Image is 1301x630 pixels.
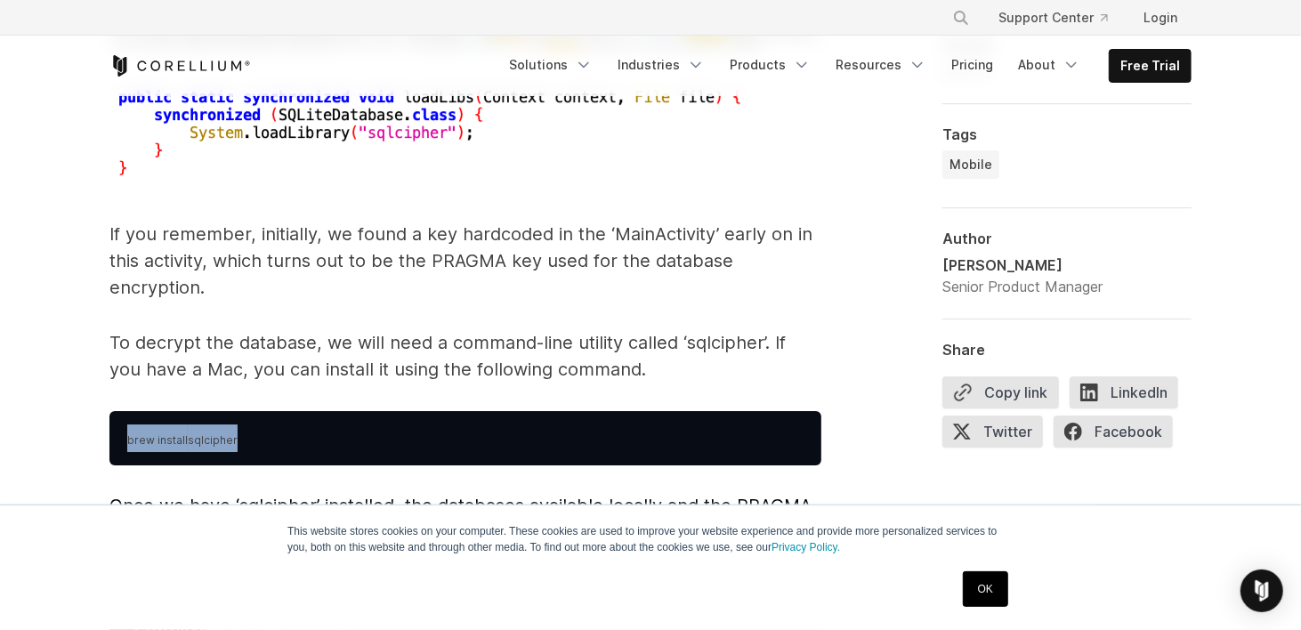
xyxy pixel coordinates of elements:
span: brew install [127,433,188,447]
a: Corellium Home [109,55,251,77]
a: Products [719,49,821,81]
a: Facebook [1054,416,1184,455]
button: Copy link [942,376,1059,408]
a: Twitter [942,416,1054,455]
p: To decrypt the database, we will need a command-line utility called ‘sqlcipher’. If you have a Ma... [109,329,821,383]
div: Open Intercom Messenger [1240,569,1283,612]
span: Mobile [949,156,992,174]
a: Free Trial [1110,50,1191,82]
div: Share [942,341,1192,359]
a: About [1007,49,1091,81]
a: LinkedIn [1070,376,1189,416]
p: This website stores cookies on your computer. These cookies are used to improve your website expe... [287,523,1014,555]
div: Navigation Menu [931,2,1192,34]
a: Login [1129,2,1192,34]
span: Once we have ‘sqlcipher’ installed, the databases available locally and the PRAGMA key, we are se... [109,495,812,543]
a: Resources [825,49,937,81]
div: Senior Product Manager [942,276,1103,297]
p: If you remember, initially, we found a key hardcoded in the ‘MainActivity’ early on in this activ... [109,221,821,301]
a: OK [963,571,1008,607]
span: Twitter [942,416,1043,448]
span: LinkedIn [1070,376,1178,408]
button: Search [945,2,977,34]
a: Support Center [984,2,1122,34]
img: Public static synchronized void [109,85,749,185]
div: Navigation Menu [498,49,1192,83]
a: Mobile [942,150,999,179]
a: Solutions [498,49,603,81]
a: Industries [607,49,715,81]
a: Pricing [941,49,1004,81]
div: [PERSON_NAME] [942,254,1103,276]
span: sqlcipher [188,433,238,447]
div: Tags [942,125,1192,143]
span: Facebook [1054,416,1173,448]
a: Privacy Policy. [772,541,840,553]
div: Author [942,230,1192,247]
